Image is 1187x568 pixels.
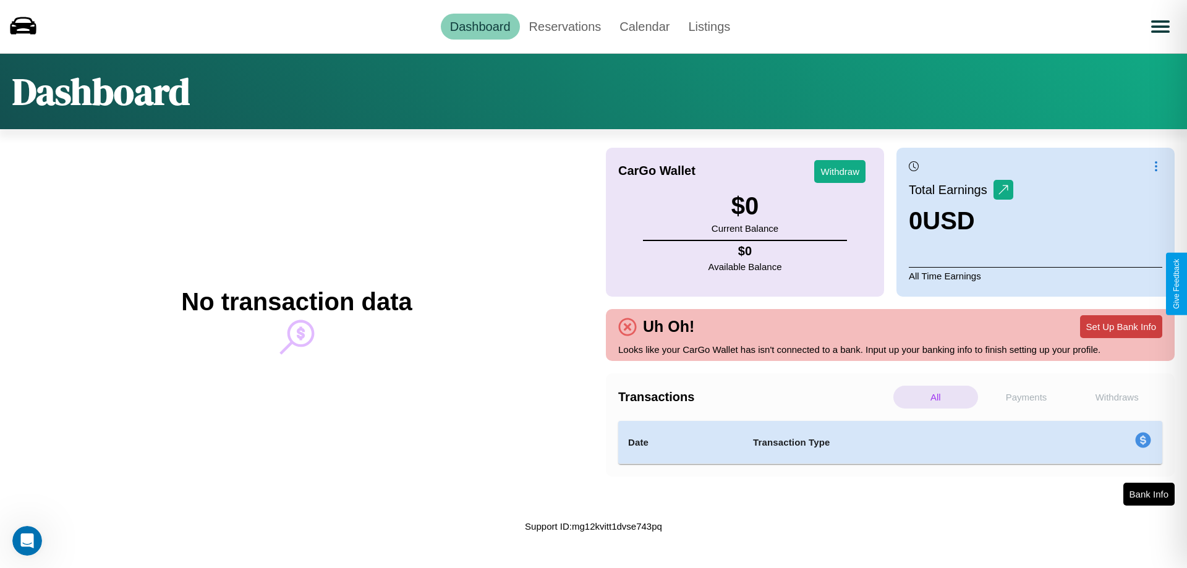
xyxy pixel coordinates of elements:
[618,341,1162,358] p: Looks like your CarGo Wallet has isn't connected to a bank. Input up your banking info to finish ...
[708,244,782,258] h4: $ 0
[610,14,679,40] a: Calendar
[1172,259,1181,309] div: Give Feedback
[893,386,978,409] p: All
[1143,9,1178,44] button: Open menu
[618,421,1162,464] table: simple table
[628,435,733,450] h4: Date
[753,435,1034,450] h4: Transaction Type
[520,14,611,40] a: Reservations
[525,518,662,535] p: Support ID: mg12kvitt1dvse743pq
[814,160,866,183] button: Withdraw
[909,207,1013,235] h3: 0 USD
[12,526,42,556] iframe: Intercom live chat
[12,66,190,117] h1: Dashboard
[708,258,782,275] p: Available Balance
[984,386,1069,409] p: Payments
[1074,386,1159,409] p: Withdraws
[909,267,1162,284] p: All Time Earnings
[1080,315,1162,338] button: Set Up Bank Info
[618,164,696,178] h4: CarGo Wallet
[1123,483,1175,506] button: Bank Info
[909,179,993,201] p: Total Earnings
[637,318,700,336] h4: Uh Oh!
[679,14,739,40] a: Listings
[618,390,890,404] h4: Transactions
[441,14,520,40] a: Dashboard
[712,192,778,220] h3: $ 0
[181,288,412,316] h2: No transaction data
[712,220,778,237] p: Current Balance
